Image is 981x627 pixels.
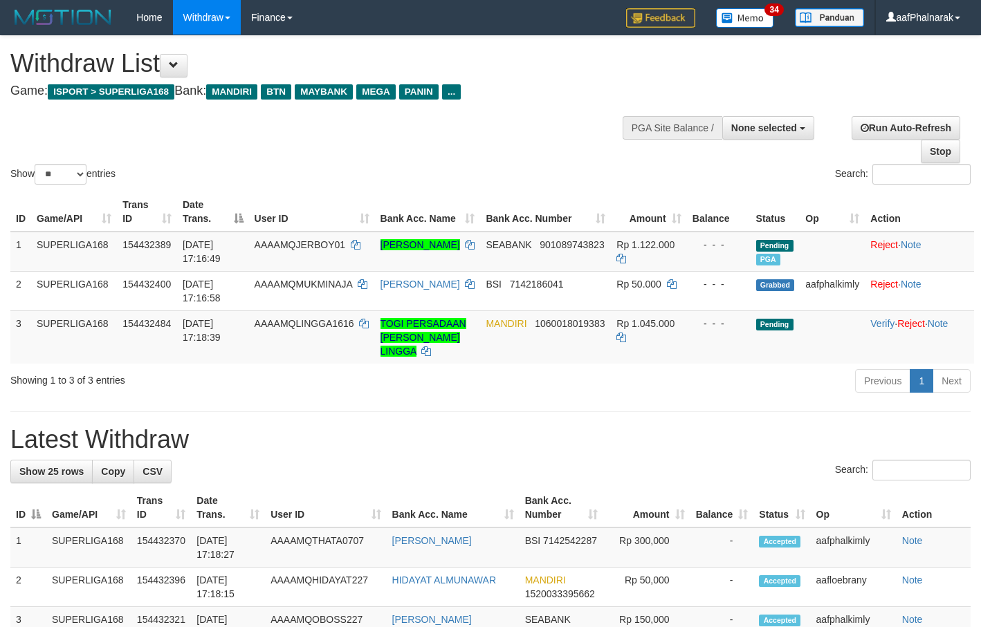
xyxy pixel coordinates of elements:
[543,535,597,546] span: Copy 7142542287 to clipboard
[10,460,93,483] a: Show 25 rows
[249,192,375,232] th: User ID: activate to sort column ascending
[392,614,472,625] a: [PERSON_NAME]
[183,279,221,303] span: [DATE] 17:16:58
[10,84,640,98] h4: Game: Bank:
[800,192,865,232] th: Op: activate to sort column ascending
[870,318,895,329] a: Verify
[865,232,974,272] td: ·
[486,318,526,329] span: MANDIRI
[611,192,686,232] th: Amount: activate to sort column ascending
[603,527,690,568] td: Rp 300,000
[131,488,191,527] th: Trans ID: activate to sort column ascending
[31,310,117,364] td: SUPERLIGA168
[872,164,971,185] input: Search:
[603,568,690,607] td: Rp 50,000
[19,466,84,477] span: Show 25 rows
[800,271,865,310] td: aafphalkimly
[933,369,971,393] a: Next
[265,488,386,527] th: User ID: activate to sort column ascending
[191,568,265,607] td: [DATE] 17:18:15
[616,318,675,329] span: Rp 1.045.000
[10,426,971,453] h1: Latest Withdraw
[693,317,745,330] div: - - -
[865,271,974,310] td: ·
[122,239,171,250] span: 154432389
[183,239,221,264] span: [DATE] 17:16:49
[759,615,800,626] span: Accepted
[265,527,386,568] td: AAAAMQTHATA0707
[872,460,971,480] input: Search:
[31,192,117,232] th: Game/API: activate to sort column ascending
[902,574,923,586] a: Note
[486,239,531,250] span: SEABANK
[255,239,346,250] span: AAAAMQJERBOY01
[897,488,971,527] th: Action
[535,318,605,329] span: Copy 1060018019383 to clipboard
[131,568,191,607] td: 154432396
[687,192,751,232] th: Balance
[870,279,898,290] a: Reject
[520,488,603,527] th: Bank Acc. Number: activate to sort column ascending
[122,318,171,329] span: 154432484
[731,122,797,133] span: None selected
[901,279,922,290] a: Note
[690,527,754,568] td: -
[855,369,910,393] a: Previous
[690,488,754,527] th: Balance: activate to sort column ascending
[693,238,745,252] div: - - -
[117,192,177,232] th: Trans ID: activate to sort column ascending
[870,239,898,250] a: Reject
[381,318,466,357] a: TOGI PERSADAAN [PERSON_NAME] LINGGA
[10,232,31,272] td: 1
[48,84,174,100] span: ISPORT > SUPERLIGA168
[261,84,291,100] span: BTN
[191,527,265,568] td: [DATE] 17:18:27
[753,488,810,527] th: Status: activate to sort column ascending
[131,527,191,568] td: 154432370
[525,574,566,586] span: MANDIRI
[10,164,116,185] label: Show entries
[616,279,661,290] span: Rp 50.000
[387,488,520,527] th: Bank Acc. Name: activate to sort column ascending
[902,614,923,625] a: Note
[756,254,780,265] span: Marked by aafsengchandara
[10,310,31,364] td: 3
[255,279,353,290] span: AAAAMQMUKMINAJA
[10,50,640,77] h1: Withdraw List
[756,319,794,330] span: Pending
[897,318,925,329] a: Reject
[811,488,897,527] th: Op: activate to sort column ascending
[751,192,800,232] th: Status
[480,192,611,232] th: Bank Acc. Number: activate to sort column ascending
[764,3,783,16] span: 34
[356,84,396,100] span: MEGA
[10,7,116,28] img: MOTION_logo.png
[865,192,974,232] th: Action
[928,318,948,329] a: Note
[31,232,117,272] td: SUPERLIGA168
[603,488,690,527] th: Amount: activate to sort column ascending
[10,527,46,568] td: 1
[46,488,131,527] th: Game/API: activate to sort column ascending
[381,279,460,290] a: [PERSON_NAME]
[525,535,541,546] span: BSI
[865,310,974,364] td: · ·
[902,535,923,546] a: Note
[852,116,960,140] a: Run Auto-Refresh
[693,277,745,291] div: - - -
[35,164,86,185] select: Showentries
[525,614,571,625] span: SEABANK
[921,140,960,163] a: Stop
[690,568,754,607] td: -
[255,318,354,329] span: AAAAMQLINGGA1616
[795,8,864,27] img: panduan.png
[10,368,398,387] div: Showing 1 to 3 of 3 entries
[10,488,46,527] th: ID: activate to sort column descending
[835,460,971,480] label: Search:
[92,460,134,483] a: Copy
[811,568,897,607] td: aafloebrany
[442,84,461,100] span: ...
[134,460,172,483] a: CSV
[623,116,722,140] div: PGA Site Balance /
[716,8,774,28] img: Button%20Memo.svg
